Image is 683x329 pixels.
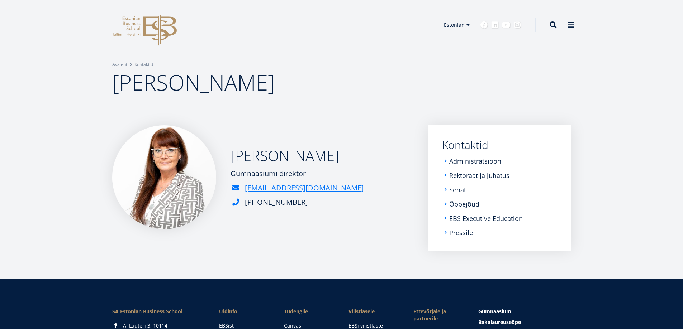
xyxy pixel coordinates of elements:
[284,308,335,315] a: Tudengile
[112,61,127,68] a: Avaleht
[245,197,308,208] div: [PHONE_NUMBER]
[449,229,473,236] a: Pressile
[231,168,364,179] div: Gümnaasiumi direktor
[514,21,521,29] a: Instagram
[112,68,275,97] span: [PERSON_NAME]
[449,215,523,222] a: EBS Executive Education
[478,319,571,326] a: Bakalaureuseõpe
[449,172,509,179] a: Rektoraat ja juhatus
[478,308,571,315] a: Gümnaasium
[245,183,364,193] a: [EMAIL_ADDRESS][DOMAIN_NAME]
[449,200,479,208] a: Õppejõud
[134,61,153,68] a: Kontaktid
[348,308,399,315] span: Vilistlasele
[413,308,464,322] span: Ettevõtjale ja partnerile
[491,21,498,29] a: Linkedin
[231,147,364,165] h2: [PERSON_NAME]
[219,308,270,315] span: Üldinfo
[112,308,205,315] div: SA Estonian Business School
[112,125,216,229] img: a
[478,308,511,315] span: Gümnaasium
[449,186,466,193] a: Senat
[502,21,510,29] a: Youtube
[442,140,557,150] a: Kontaktid
[480,21,488,29] a: Facebook
[478,319,521,325] span: Bakalaureuseõpe
[449,158,501,165] a: Administratsioon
